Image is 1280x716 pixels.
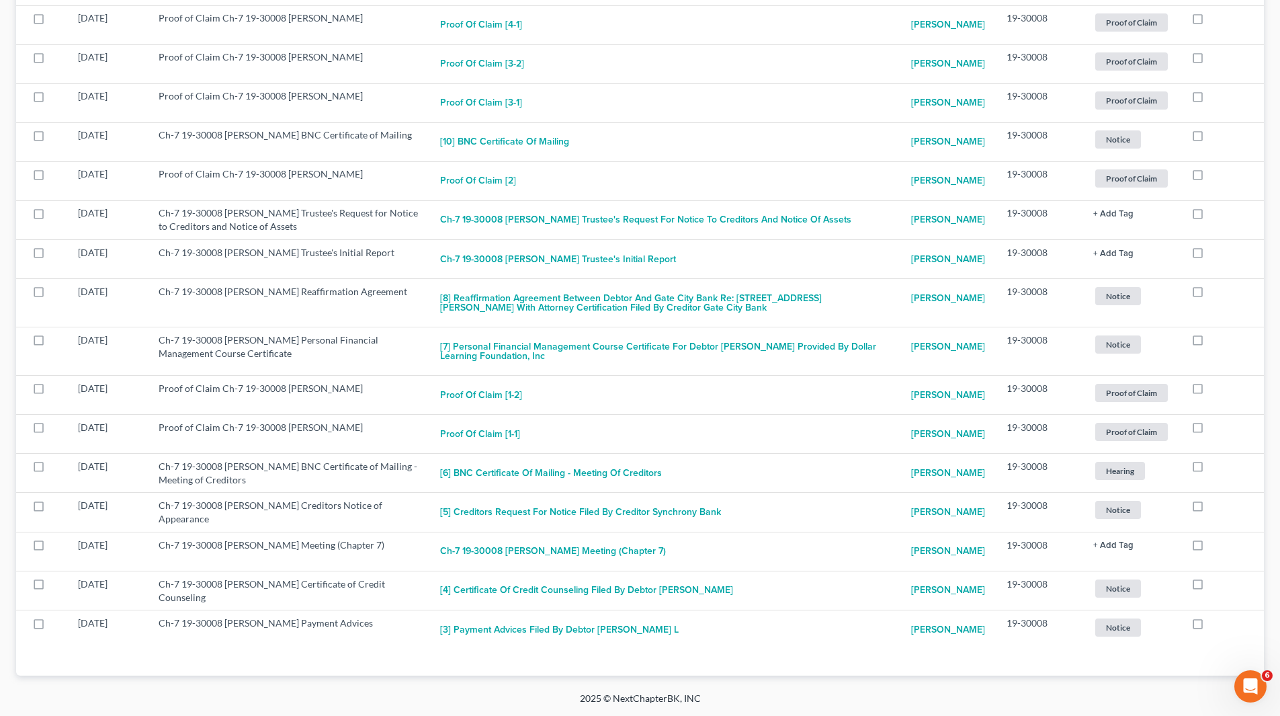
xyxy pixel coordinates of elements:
a: + Add Tag [1093,206,1170,220]
button: + Add Tag [1093,249,1134,258]
td: [DATE] [67,161,148,200]
td: Proof of Claim Ch-7 19-30008 [PERSON_NAME] [148,376,429,415]
td: Proof of Claim Ch-7 19-30008 [PERSON_NAME] [148,415,429,454]
span: Notice [1095,580,1141,598]
button: [4] Certificate of Credit Counseling Filed by Debtor [PERSON_NAME] [440,578,733,604]
td: 19-30008 [996,83,1082,122]
td: Ch-7 19-30008 [PERSON_NAME] Certificate of Credit Counseling [148,571,429,610]
button: [8] Reaffirmation Agreement Between Debtor and Gate City Bank re: [STREET_ADDRESS][PERSON_NAME] W... [440,285,890,321]
td: [DATE] [67,240,148,279]
a: Notice [1093,333,1170,356]
td: Ch-7 19-30008 [PERSON_NAME] Creditors Notice of Appearance [148,493,429,532]
td: [DATE] [67,532,148,571]
a: Proof of Claim [1093,89,1170,112]
a: [PERSON_NAME] [911,499,985,526]
a: Proof of Claim [1093,382,1170,404]
span: Proof of Claim [1095,13,1168,32]
td: 19-30008 [996,610,1082,649]
td: [DATE] [67,327,148,376]
td: [DATE] [67,5,148,44]
button: Proof of Claim [3-2] [440,50,524,77]
a: [PERSON_NAME] [911,50,985,77]
a: [PERSON_NAME] [911,89,985,116]
td: 19-30008 [996,454,1082,493]
a: [PERSON_NAME] [911,333,985,360]
button: + Add Tag [1093,210,1134,218]
span: Proof of Claim [1095,52,1168,71]
span: Proof of Claim [1095,91,1168,110]
span: Notice [1095,287,1141,305]
span: Proof of Claim [1095,423,1168,441]
button: [3] Payment Advices Filed by Debtor [PERSON_NAME] L [440,616,679,643]
a: [PERSON_NAME] [911,128,985,155]
button: Ch-7 19-30008 [PERSON_NAME] Trustee's Request for Notice to Creditors and Notice of Assets [440,206,851,233]
span: Proof of Claim [1095,384,1168,402]
iframe: Intercom live chat [1234,670,1267,703]
td: Ch-7 19-30008 [PERSON_NAME] Personal Financial Management Course Certificate [148,327,429,376]
a: [PERSON_NAME] [911,11,985,38]
td: Ch-7 19-30008 [PERSON_NAME] BNC Certificate of Mailing [148,122,429,161]
a: Proof of Claim [1093,167,1170,190]
a: Proof of Claim [1093,421,1170,443]
td: [DATE] [67,376,148,415]
button: [7] Personal Financial Management Course Certificate For Debtor [PERSON_NAME] Provided by Dollar ... [440,333,890,370]
td: [DATE] [67,83,148,122]
button: Proof of Claim [1-2] [440,382,522,409]
button: Proof of Claim [3-1] [440,89,522,116]
td: 19-30008 [996,279,1082,327]
td: Proof of Claim Ch-7 19-30008 [PERSON_NAME] [148,161,429,200]
button: Proof of Claim [4-1] [440,11,522,38]
button: Ch-7 19-30008 [PERSON_NAME] Meeting (Chapter 7) [440,539,666,565]
span: Notice [1095,501,1141,519]
td: 19-30008 [996,571,1082,610]
td: [DATE] [67,279,148,327]
a: Proof of Claim [1093,11,1170,34]
button: [10] BNC Certificate of Mailing [440,128,569,155]
a: [PERSON_NAME] [911,578,985,604]
td: Ch-7 19-30008 [PERSON_NAME] Reaffirmation Agreement [148,279,429,327]
div: 2025 © NextChapterBK, INC [257,692,1023,716]
td: 19-30008 [996,200,1082,239]
button: Ch-7 19-30008 [PERSON_NAME] Trustee's Initial Report [440,246,676,273]
a: Notice [1093,499,1170,521]
a: [PERSON_NAME] [911,421,985,448]
td: 19-30008 [996,532,1082,571]
span: Notice [1095,130,1141,149]
button: Proof of Claim [1-1] [440,421,520,448]
td: 19-30008 [996,44,1082,83]
td: Proof of Claim Ch-7 19-30008 [PERSON_NAME] [148,5,429,44]
td: 19-30008 [996,5,1082,44]
td: 19-30008 [996,327,1082,376]
button: Proof of Claim [2] [440,167,516,194]
button: [5] Creditors Request for Notice Filed by Creditor Synchrony Bank [440,499,721,526]
a: + Add Tag [1093,539,1170,552]
a: Notice [1093,128,1170,151]
td: 19-30008 [996,122,1082,161]
td: Ch-7 19-30008 [PERSON_NAME] Meeting (Chapter 7) [148,532,429,571]
td: [DATE] [67,44,148,83]
td: [DATE] [67,415,148,454]
td: [DATE] [67,493,148,532]
td: 19-30008 [996,376,1082,415]
a: [PERSON_NAME] [911,206,985,233]
a: [PERSON_NAME] [911,616,985,643]
td: [DATE] [67,122,148,161]
td: [DATE] [67,610,148,649]
span: Hearing [1095,462,1145,480]
td: Proof of Claim Ch-7 19-30008 [PERSON_NAME] [148,44,429,83]
td: [DATE] [67,454,148,493]
a: Notice [1093,285,1170,307]
td: Ch-7 19-30008 [PERSON_NAME] Trustee's Initial Report [148,240,429,279]
a: [PERSON_NAME] [911,167,985,194]
td: Ch-7 19-30008 [PERSON_NAME] Payment Advices [148,610,429,649]
a: + Add Tag [1093,246,1170,260]
a: Proof of Claim [1093,50,1170,73]
button: [6] BNC Certificate of Mailing - Meeting of Creditors [440,460,662,487]
td: 19-30008 [996,493,1082,532]
td: [DATE] [67,571,148,610]
td: 19-30008 [996,240,1082,279]
a: [PERSON_NAME] [911,382,985,409]
td: [DATE] [67,200,148,239]
td: Ch-7 19-30008 [PERSON_NAME] Trustee's Request for Notice to Creditors and Notice of Assets [148,200,429,239]
span: 6 [1262,670,1273,681]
